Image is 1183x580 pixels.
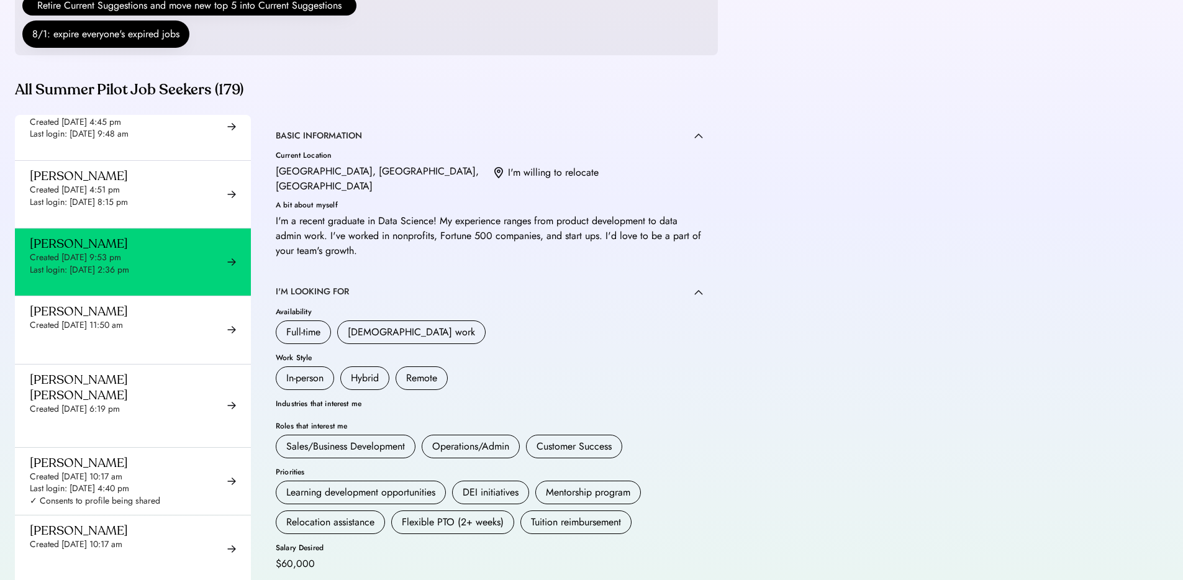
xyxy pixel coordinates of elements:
[30,403,120,415] div: Created [DATE] 6:19 pm
[348,325,475,340] div: [DEMOGRAPHIC_DATA] work
[30,523,128,538] div: [PERSON_NAME]
[406,371,437,386] div: Remote
[30,304,128,319] div: [PERSON_NAME]
[227,401,236,410] img: arrow-right-black.svg
[30,538,122,551] div: Created [DATE] 10:17 am
[276,544,703,551] div: Salary Desired
[227,545,236,553] img: arrow-right-black.svg
[227,325,236,334] img: arrow-right-black.svg
[276,152,484,159] div: Current Location
[286,515,374,530] div: Relocation assistance
[30,184,120,196] div: Created [DATE] 4:51 pm
[15,80,718,100] div: All Summer Pilot Job Seekers (179)
[276,308,703,315] div: Availability
[276,130,362,142] div: BASIC INFORMATION
[276,164,484,194] div: [GEOGRAPHIC_DATA], [GEOGRAPHIC_DATA], [GEOGRAPHIC_DATA]
[276,214,703,258] div: I'm a recent graduate in Data Science! My experience ranges from product development to data admi...
[402,515,504,530] div: Flexible PTO (2+ weeks)
[30,128,129,140] div: Last login: [DATE] 9:48 am
[351,371,379,386] div: Hybrid
[30,264,129,276] div: Last login: [DATE] 2:36 pm
[22,20,189,48] button: 8/1: expire everyone's expired jobs
[276,201,703,209] div: A bit about myself
[30,495,160,507] div: ✓ Consents to profile being shared
[30,483,129,495] div: Last login: [DATE] 4:40 pm
[508,165,599,180] div: I'm willing to relocate
[30,319,123,332] div: Created [DATE] 11:50 am
[30,168,128,184] div: [PERSON_NAME]
[30,471,122,483] div: Created [DATE] 10:17 am
[694,133,703,138] img: caret-up.svg
[227,258,236,266] img: arrow-right-black.svg
[432,439,509,454] div: Operations/Admin
[531,515,621,530] div: Tuition reimbursement
[286,439,405,454] div: Sales/Business Development
[286,325,320,340] div: Full-time
[30,116,121,129] div: Created [DATE] 4:45 pm
[286,371,324,386] div: In-person
[227,477,236,486] img: arrow-right-black.svg
[286,485,435,500] div: Learning development opportunities
[463,485,519,500] div: DEI initiatives
[546,485,630,500] div: Mentorship program
[276,556,315,571] div: $60,000
[30,236,128,251] div: [PERSON_NAME]
[227,190,236,199] img: arrow-right-black.svg
[276,400,703,407] div: Industries that interest me
[494,167,503,179] img: location.svg
[30,455,128,471] div: [PERSON_NAME]
[276,286,349,298] div: I'M LOOKING FOR
[537,439,612,454] div: Customer Success
[227,122,236,131] img: arrow-right-black.svg
[694,289,703,295] img: caret-up.svg
[276,468,703,476] div: Priorities
[276,422,703,430] div: Roles that interest me
[276,354,703,361] div: Work Style
[30,196,128,209] div: Last login: [DATE] 8:15 pm
[30,251,121,264] div: Created [DATE] 9:53 pm
[30,372,225,403] div: [PERSON_NAME] [PERSON_NAME]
